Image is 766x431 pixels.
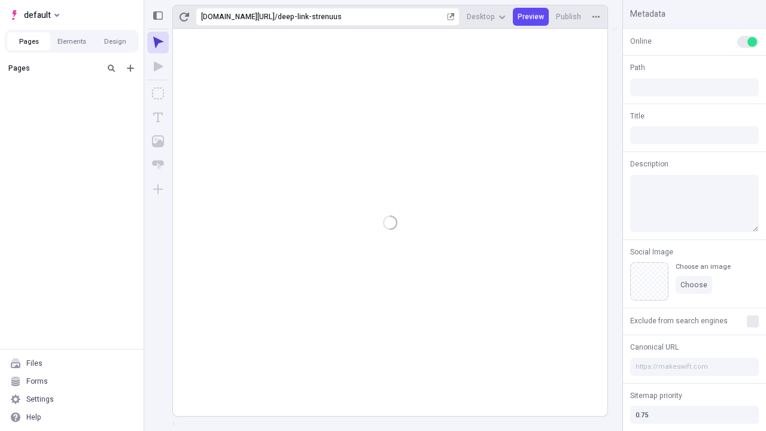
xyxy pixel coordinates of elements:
[26,359,42,368] div: Files
[26,412,41,422] div: Help
[551,8,586,26] button: Publish
[26,394,54,404] div: Settings
[5,6,64,24] button: Select site
[7,32,50,50] button: Pages
[147,83,169,104] button: Box
[201,12,275,22] div: [URL][DOMAIN_NAME]
[630,342,679,353] span: Canonical URL
[676,276,712,294] button: Choose
[630,111,645,122] span: Title
[24,8,51,22] span: default
[50,32,93,50] button: Elements
[556,12,581,22] span: Publish
[123,61,138,75] button: Add new
[630,247,673,257] span: Social Image
[518,12,544,22] span: Preview
[630,36,652,47] span: Online
[8,63,99,73] div: Pages
[462,8,510,26] button: Desktop
[630,315,728,326] span: Exclude from search engines
[26,377,48,386] div: Forms
[93,32,136,50] button: Design
[147,130,169,152] button: Image
[680,280,707,290] span: Choose
[676,262,731,271] div: Choose an image
[147,107,169,128] button: Text
[278,12,445,22] div: deep-link-strenuus
[630,358,759,376] input: https://makeswift.com
[630,62,645,73] span: Path
[147,154,169,176] button: Button
[513,8,549,26] button: Preview
[630,390,682,401] span: Sitemap priority
[275,12,278,22] div: /
[467,12,495,22] span: Desktop
[630,159,668,169] span: Description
